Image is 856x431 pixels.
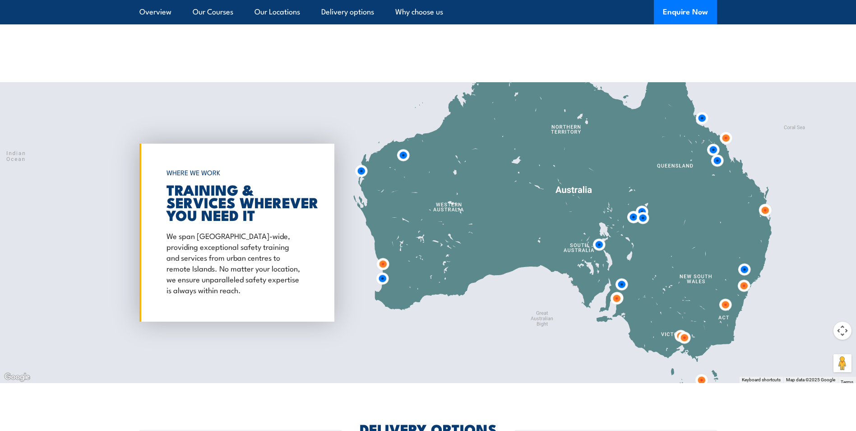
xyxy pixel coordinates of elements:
[2,371,32,383] a: Open this area in Google Maps (opens a new window)
[167,164,303,181] h6: WHERE WE WORK
[167,183,303,221] h2: TRAINING & SERVICES WHEREVER YOU NEED IT
[167,230,303,295] p: We span [GEOGRAPHIC_DATA]-wide, providing exceptional safety training and services from urban cen...
[2,371,32,383] img: Google
[833,322,851,340] button: Map camera controls
[742,377,781,383] button: Keyboard shortcuts
[786,377,835,382] span: Map data ©2025 Google
[841,379,853,384] a: Terms (opens in new tab)
[833,354,851,372] button: Drag Pegman onto the map to open Street View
